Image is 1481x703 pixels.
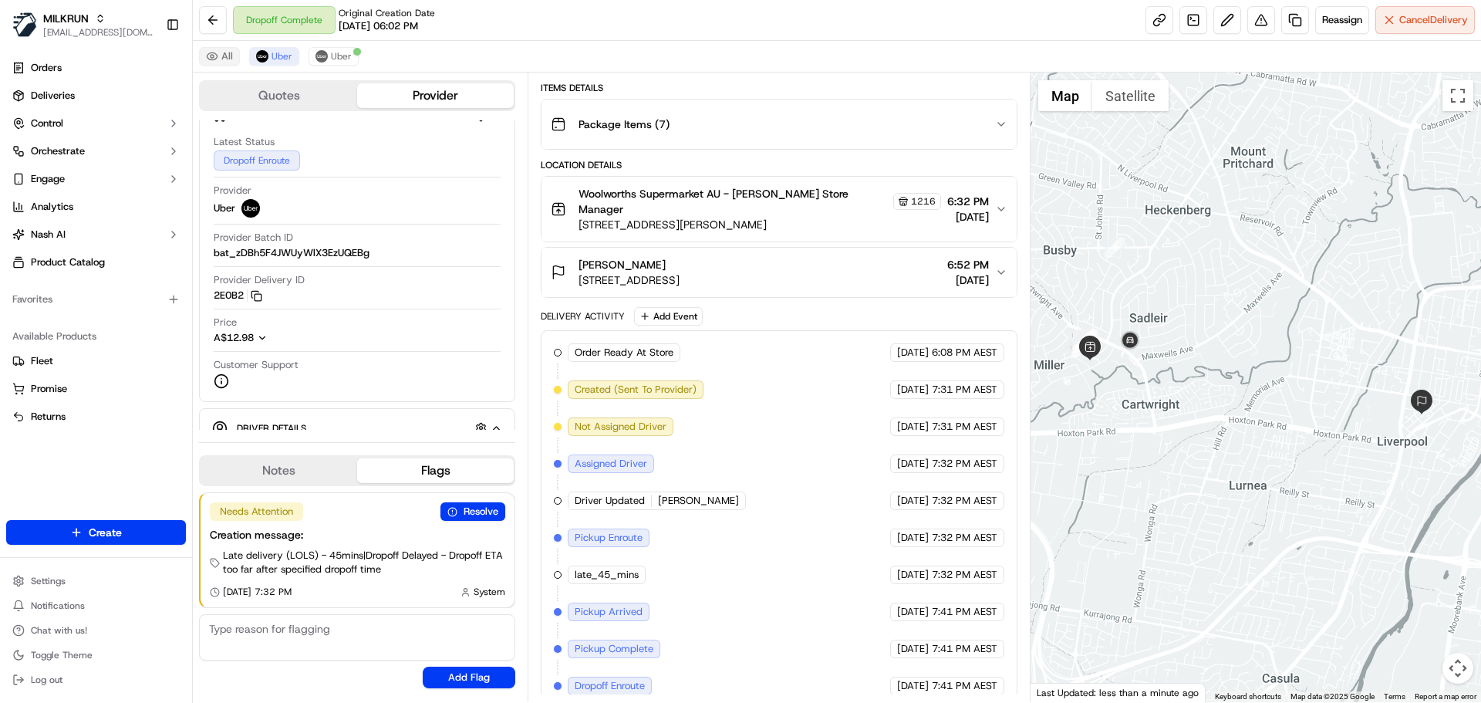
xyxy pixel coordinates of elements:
span: Chat with us! [31,624,87,637]
div: Items Details [541,82,1017,94]
a: Returns [12,410,180,424]
button: [EMAIL_ADDRESS][DOMAIN_NAME] [43,26,153,39]
div: 1 [1105,238,1125,258]
button: Driver Details [212,415,502,441]
span: 7:41 PM AEST [932,605,997,619]
button: Uber [309,47,359,66]
button: A$12.98 [214,331,349,345]
a: Report a map error [1415,692,1476,701]
button: [PERSON_NAME][STREET_ADDRESS]6:52 PM[DATE] [541,248,1016,297]
span: Price [214,316,237,330]
span: Analytics [31,200,73,214]
a: Terms (opens in new tab) [1384,692,1405,701]
button: 2E0B2 [214,289,262,302]
button: Uber [249,47,299,66]
span: Provider [214,184,251,198]
button: MILKRUN [43,11,89,26]
div: Delivery Activity [541,310,625,323]
button: Toggle fullscreen view [1442,80,1473,111]
span: [PERSON_NAME] [579,257,666,272]
span: Fleet [31,354,53,368]
button: Show satellite imagery [1092,80,1169,111]
span: Pickup Arrived [575,605,643,619]
button: Nash AI [6,222,186,247]
span: Woolworths Supermarket AU - [PERSON_NAME] Store Manager [579,186,889,217]
button: Keyboard shortcuts [1215,691,1281,702]
button: Map camera controls [1442,653,1473,684]
img: Google [1034,682,1085,702]
span: Product Catalog [31,255,105,269]
span: [STREET_ADDRESS][PERSON_NAME] [579,217,940,232]
button: Add Event [634,307,703,326]
span: Package Items ( 7 ) [579,117,670,132]
button: Show street map [1038,80,1092,111]
span: Original Creation Date [339,7,435,19]
span: Uber [272,50,292,63]
span: 7:31 PM AEST [932,383,997,397]
div: Creation message: [210,527,505,542]
button: Returns [6,404,186,429]
img: MILKRUN [12,12,37,37]
a: Fleet [12,354,180,368]
div: Needs Attention [210,502,303,521]
span: Provider Delivery ID [214,273,305,287]
button: Toggle Theme [6,644,186,666]
div: 6 [1073,333,1093,353]
button: Chat with us! [6,620,186,641]
span: Reassign [1322,13,1362,27]
button: Orchestrate [6,139,186,164]
button: Package Items (7) [541,100,1016,149]
span: [STREET_ADDRESS] [579,272,680,288]
span: Uber [331,50,352,63]
span: bat_zDBh5F4JWUyWlX3EzUQEBg [214,246,369,260]
a: Orders [6,56,186,80]
span: [DATE] [947,209,989,225]
span: Pickup Enroute [575,531,643,545]
span: Not Assigned Driver [575,420,666,434]
button: CancelDelivery [1375,6,1475,34]
button: MILKRUNMILKRUN[EMAIL_ADDRESS][DOMAIN_NAME] [6,6,160,43]
span: [PERSON_NAME] [658,494,739,508]
span: Toggle Theme [31,649,93,661]
span: Map data ©2025 Google [1290,692,1375,701]
span: [DATE] [897,605,929,619]
div: 8 [1118,329,1142,353]
span: Orders [31,61,62,75]
div: Last Updated: less than a minute ago [1031,683,1206,702]
button: Flags [357,458,514,483]
button: Resolve [440,502,505,521]
span: 7:41 PM AEST [932,679,997,693]
button: Create [6,520,186,545]
button: Control [6,111,186,136]
span: Order Ready At Store [575,346,673,360]
div: Favorites [6,287,186,312]
span: Customer Support [214,358,299,372]
span: [DATE] [897,420,929,434]
span: Cancel Delivery [1399,13,1468,27]
span: Uber [214,201,235,215]
span: [DATE] [897,531,929,545]
span: A$12.98 [214,331,254,344]
div: 2 [1071,338,1091,358]
span: [DATE] [897,383,929,397]
a: Product Catalog [6,250,186,275]
span: Orchestrate [31,144,85,158]
span: 7:32 PM AEST [932,568,997,582]
span: Driver Details [237,422,306,434]
span: late_45_mins [575,568,639,582]
span: [DATE] [897,642,929,656]
span: Driver Updated [575,494,645,508]
span: 7:41 PM AEST [932,642,997,656]
span: Deliveries [31,89,75,103]
button: Reassign [1315,6,1369,34]
button: Notifications [6,595,186,617]
span: Log out [31,674,62,686]
span: [DATE] [947,272,989,288]
span: [DATE] [897,494,929,508]
span: 7:32 PM AEST [932,531,997,545]
span: [DATE] 06:02 PM [339,19,418,33]
span: 7:32 PM AEST [932,457,997,471]
span: Assigned Driver [575,457,647,471]
span: Nash AI [31,228,66,242]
